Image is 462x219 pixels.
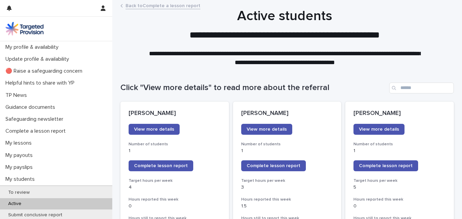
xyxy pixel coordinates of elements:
[129,178,221,184] h3: Target hours per week
[247,163,300,168] span: Complete lesson report
[241,185,333,190] p: 3
[353,124,405,135] a: View more details
[241,124,292,135] a: View more details
[3,68,88,74] p: 🔴 Raise a safeguarding concern
[241,203,333,209] p: 1.5
[3,190,35,195] p: To review
[353,197,446,202] h3: Hours reported this week
[241,197,333,202] h3: Hours reported this week
[3,116,69,122] p: Safeguarding newsletter
[129,110,221,117] p: [PERSON_NAME]
[119,8,450,24] h1: Active students
[353,148,446,154] p: 1
[120,83,386,93] h1: Click "View more details" to read more about the referral
[3,92,32,99] p: TP News
[5,22,44,35] img: M5nRWzHhSzIhMunXDL62
[241,178,333,184] h3: Target hours per week
[3,176,40,182] p: My students
[3,212,68,218] p: Submit conclusive report
[353,160,418,171] a: Complete lesson report
[353,185,446,190] p: 5
[3,44,64,50] p: My profile & availability
[241,148,333,154] p: 1
[353,142,446,147] h3: Number of students
[3,128,71,134] p: Complete a lesson report
[3,104,61,111] p: Guidance documents
[241,110,333,117] p: [PERSON_NAME]
[126,1,200,9] a: Back toComplete a lesson report
[134,163,188,168] span: Complete lesson report
[359,163,413,168] span: Complete lesson report
[359,127,399,132] span: View more details
[3,152,38,159] p: My payouts
[129,124,180,135] a: View more details
[129,185,221,190] p: 4
[241,142,333,147] h3: Number of students
[241,160,306,171] a: Complete lesson report
[353,178,446,184] h3: Target hours per week
[129,160,193,171] a: Complete lesson report
[129,203,221,209] p: 0
[3,164,38,171] p: My payslips
[389,83,454,93] input: Search
[247,127,287,132] span: View more details
[3,140,37,146] p: My lessons
[129,148,221,154] p: 1
[3,201,27,207] p: Active
[353,110,446,117] p: [PERSON_NAME]
[3,80,80,86] p: Helpful hints to share with YP
[134,127,174,132] span: View more details
[3,56,75,62] p: Update profile & availability
[129,197,221,202] h3: Hours reported this week
[129,142,221,147] h3: Number of students
[353,203,446,209] p: 0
